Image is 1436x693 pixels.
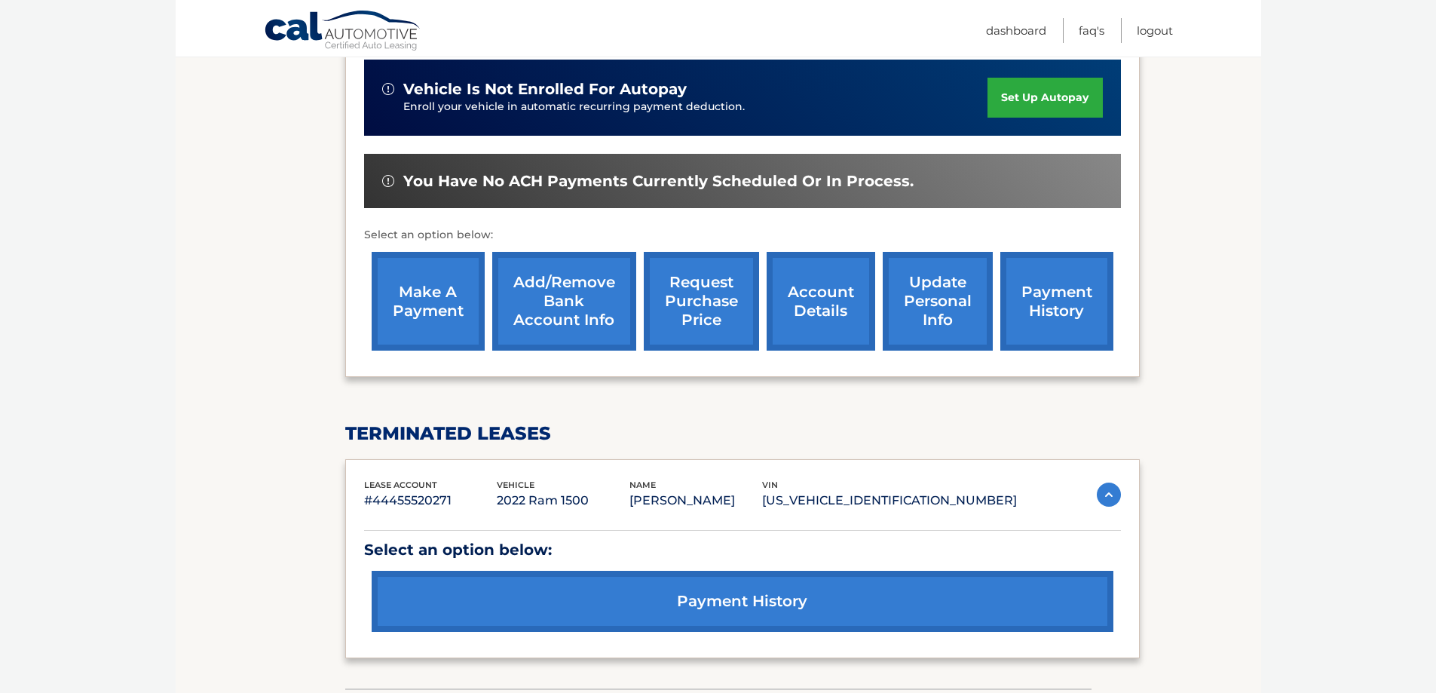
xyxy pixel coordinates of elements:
a: Add/Remove bank account info [492,252,636,351]
span: vehicle is not enrolled for autopay [403,80,687,99]
span: lease account [364,480,437,490]
a: Logout [1137,18,1173,43]
span: You have no ACH payments currently scheduled or in process. [403,172,914,191]
span: vin [762,480,778,490]
a: Dashboard [986,18,1046,43]
p: Enroll your vehicle in automatic recurring payment deduction. [403,99,988,115]
h2: terminated leases [345,422,1140,445]
img: alert-white.svg [382,175,394,187]
span: name [629,480,656,490]
a: update personal info [883,252,993,351]
p: Select an option below: [364,226,1121,244]
a: set up autopay [987,78,1102,118]
p: 2022 Ram 1500 [497,490,629,511]
a: make a payment [372,252,485,351]
p: [US_VEHICLE_IDENTIFICATION_NUMBER] [762,490,1017,511]
img: accordion-active.svg [1097,483,1121,507]
span: vehicle [497,480,534,490]
img: alert-white.svg [382,83,394,95]
a: FAQ's [1079,18,1104,43]
p: Select an option below: [364,537,1121,563]
a: payment history [372,571,1113,632]
a: Cal Automotive [264,10,422,54]
a: account details [767,252,875,351]
p: #44455520271 [364,490,497,511]
a: payment history [1000,252,1113,351]
p: [PERSON_NAME] [629,490,762,511]
a: request purchase price [644,252,759,351]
